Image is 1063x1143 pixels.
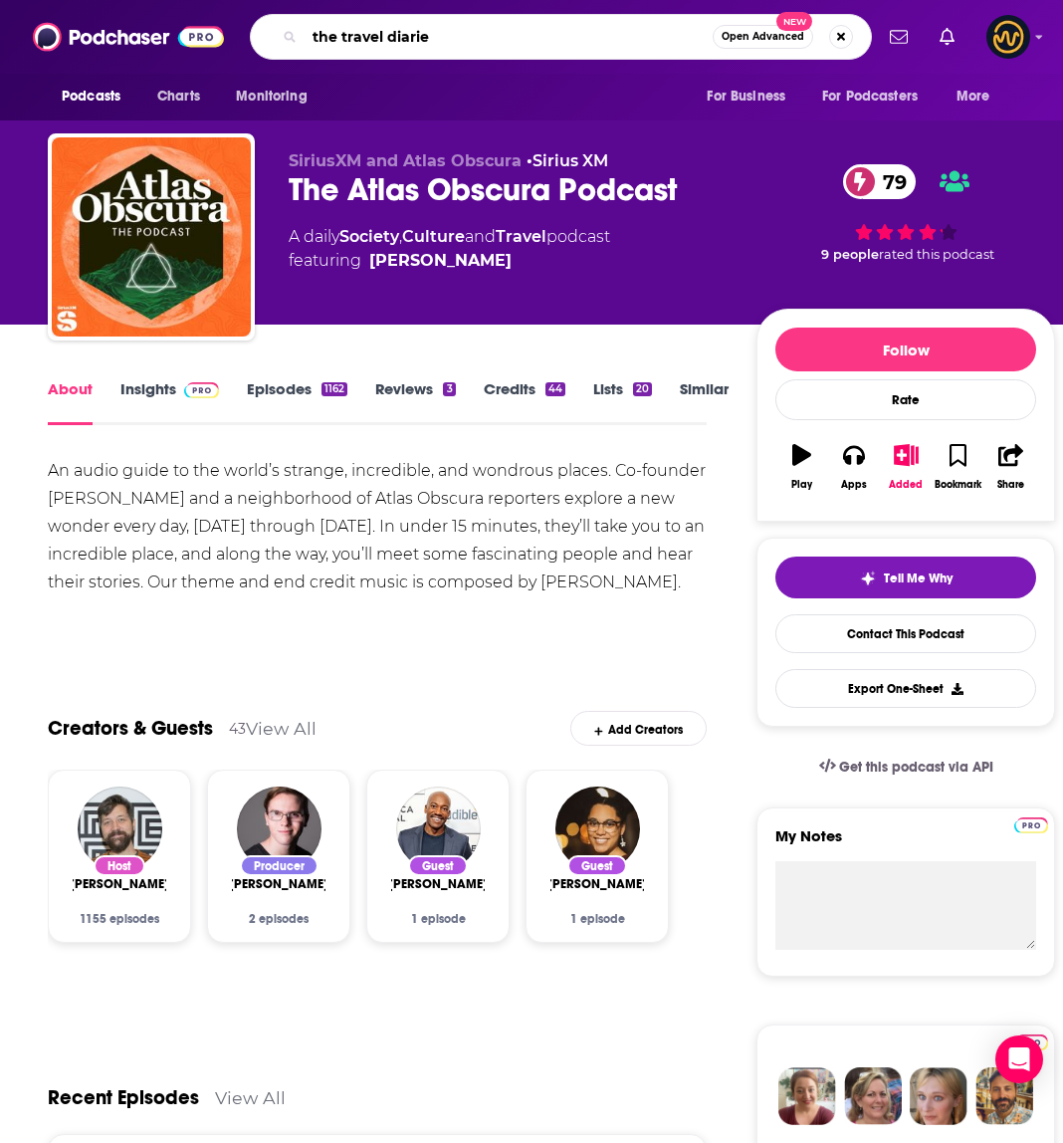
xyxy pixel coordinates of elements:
div: An audio guide to the world’s strange, incredible, and wondrous places. Co-founder [PERSON_NAME] ... [48,457,707,596]
div: Bookmark [935,479,981,491]
a: Creators & Guests [48,716,213,741]
span: Open Advanced [722,32,804,42]
button: open menu [48,78,146,115]
a: Reviews3 [375,379,455,425]
a: Sam Sanders [388,876,488,892]
a: Dylan Thuras [70,876,169,892]
span: 79 [863,164,917,199]
a: Society [339,227,399,246]
a: Credits44 [484,379,565,425]
span: Logged in as LowerStreet [986,15,1030,59]
span: For Business [707,83,785,111]
a: Similar [680,379,729,425]
input: Search podcasts, credits, & more... [305,21,713,53]
div: 79 9 peoplerated this podcast [756,151,1055,275]
a: Pro website [1014,1031,1049,1050]
span: More [957,83,990,111]
span: Tell Me Why [884,571,953,586]
a: View All [215,1087,286,1108]
img: Talon Stradley [237,787,321,871]
img: Podchaser Pro [1014,817,1049,833]
img: User Profile [986,15,1030,59]
img: Barbara Profile [844,1067,902,1125]
a: Contact This Podcast [775,614,1036,653]
span: and [465,227,496,246]
a: 79 [843,164,917,199]
span: [PERSON_NAME] [70,876,169,892]
a: Show notifications dropdown [932,20,962,54]
div: Share [997,479,1024,491]
span: New [776,12,812,31]
img: The Atlas Obscura Podcast [52,137,251,337]
a: Pro website [1014,814,1049,833]
img: Jon Profile [975,1067,1033,1125]
span: For Podcasters [822,83,918,111]
div: Add Creators [570,711,707,746]
button: Apps [828,431,880,503]
span: SiriusXM and Atlas Obscura [289,151,522,170]
span: [PERSON_NAME] [547,876,647,892]
div: 43 [229,720,246,738]
button: open menu [693,78,810,115]
a: Culture [402,227,465,246]
span: [PERSON_NAME] [388,876,488,892]
span: rated this podcast [879,247,994,262]
img: Jules Profile [910,1067,967,1125]
div: 44 [545,382,565,396]
div: A daily podcast [289,225,610,273]
div: 2 episodes [232,912,325,926]
button: Follow [775,328,1036,371]
span: • [527,151,608,170]
img: Moiya McTier [555,787,640,871]
img: tell me why sparkle [860,571,876,586]
div: 3 [443,382,455,396]
div: Apps [841,479,867,491]
a: Show notifications dropdown [882,20,916,54]
span: Monitoring [236,83,307,111]
a: Moiya McTier [547,876,647,892]
button: Play [775,431,827,503]
button: Show profile menu [986,15,1030,59]
a: Talon Stradley [229,876,328,892]
img: Podchaser Pro [184,382,219,398]
button: open menu [943,78,1015,115]
a: View All [246,718,317,739]
button: open menu [809,78,947,115]
div: 20 [633,382,652,396]
img: Sydney Profile [778,1067,836,1125]
a: About [48,379,93,425]
span: Get this podcast via API [839,759,993,776]
img: Podchaser - Follow, Share and Rate Podcasts [33,18,224,56]
button: Open AdvancedNew [713,25,813,49]
img: Sam Sanders [396,787,481,871]
button: open menu [222,78,332,115]
button: Share [984,431,1036,503]
a: Recent Episodes [48,1085,199,1110]
div: 1162 [321,382,347,396]
span: Podcasts [62,83,120,111]
div: Guest [567,855,627,876]
a: Travel [496,227,546,246]
a: Charts [144,78,212,115]
span: featuring [289,249,610,273]
button: Export One-Sheet [775,669,1036,708]
a: Lists20 [593,379,652,425]
div: Guest [408,855,468,876]
span: 9 people [821,247,879,262]
a: Get this podcast via API [803,743,1010,792]
span: [PERSON_NAME] [229,876,328,892]
div: Added [889,479,923,491]
span: , [399,227,402,246]
div: 1155 episodes [73,912,166,926]
button: Added [880,431,932,503]
div: Host [94,855,145,876]
div: Search podcasts, credits, & more... [250,14,872,60]
div: Play [791,479,812,491]
img: Dylan Thuras [78,787,162,871]
a: InsightsPodchaser Pro [120,379,219,425]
